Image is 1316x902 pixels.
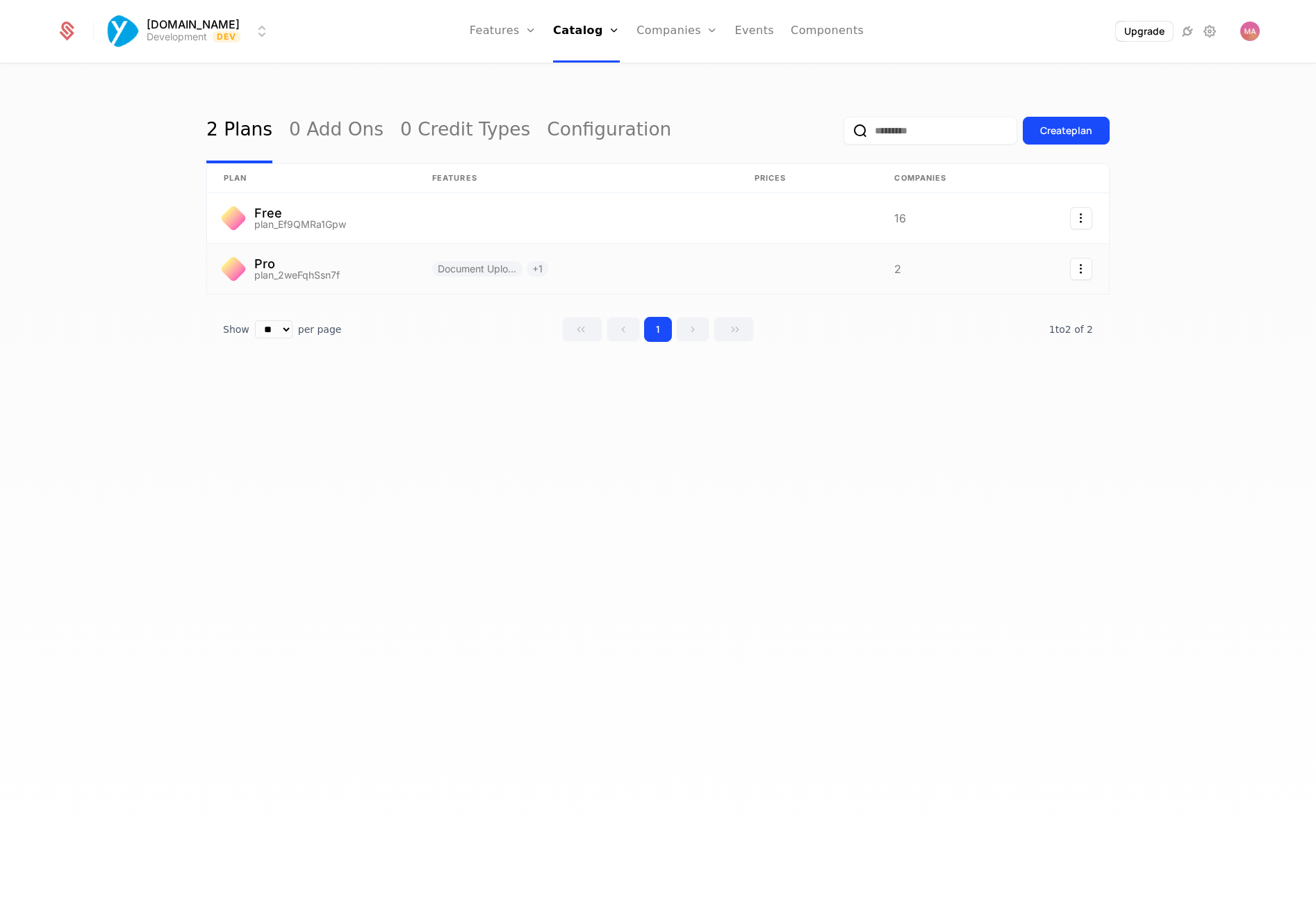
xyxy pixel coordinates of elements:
a: Configuration [547,98,671,163]
button: Go to next page [676,317,709,342]
button: Go to last page [714,317,754,342]
select: Select page size [255,320,293,338]
span: 1 to 2 of [1049,324,1087,335]
button: Createplan [1023,117,1110,145]
span: [DOMAIN_NAME] [147,19,240,30]
div: Development [147,30,207,44]
div: Create plan [1040,124,1092,138]
span: Show [223,322,249,336]
th: plan [207,164,416,193]
div: Page navigation [562,317,754,342]
span: per page [298,322,342,336]
span: 2 [1049,324,1093,335]
button: Select environment [110,16,270,47]
img: Marco Accciarri [1240,22,1260,41]
a: 0 Credit Types [400,98,530,163]
img: Yourzone.website [106,15,140,48]
button: Go to previous page [607,317,640,342]
a: 0 Add Ons [289,98,384,163]
button: Open user button [1240,22,1260,41]
th: Features [416,164,738,193]
button: Go to page 1 [644,317,672,342]
a: 2 Plans [206,98,272,163]
div: Table pagination [206,317,1110,342]
a: Integrations [1179,23,1196,40]
th: Companies [878,164,989,193]
a: Settings [1201,23,1218,40]
button: Upgrade [1116,22,1173,41]
th: Prices [738,164,878,193]
button: Go to first page [562,317,602,342]
button: Select action [1070,258,1092,280]
span: Dev [213,31,241,42]
button: Select action [1070,207,1092,229]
